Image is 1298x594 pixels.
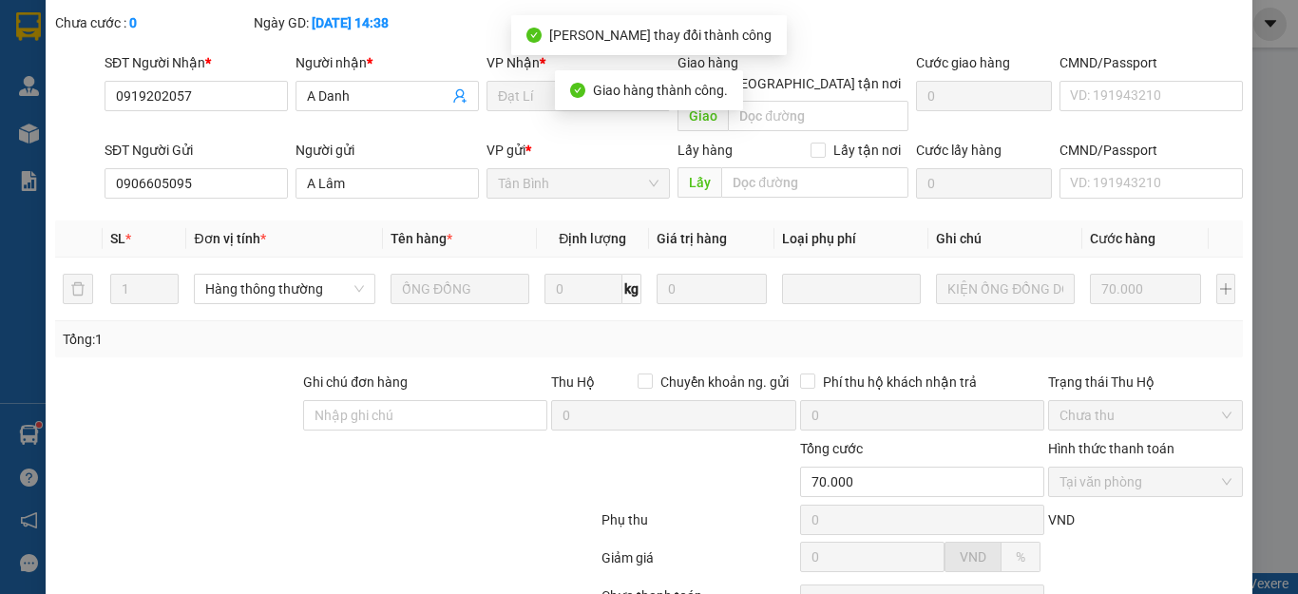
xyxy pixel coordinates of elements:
b: 0 [129,15,137,30]
span: Lấy hàng [678,143,733,158]
span: check-circle [526,28,542,43]
input: 0 [1090,274,1201,304]
span: ĐT:0935 882 082 [8,102,76,111]
div: CMND/Passport [1059,140,1243,161]
label: Cước lấy hàng [916,143,1002,158]
input: Dọc đường [721,167,908,198]
span: Phí thu hộ khách nhận trả [815,372,984,393]
span: VND [960,549,986,565]
button: plus [1216,274,1235,304]
label: Cước giao hàng [916,55,1010,70]
span: Chưa thu [1059,401,1231,430]
span: user-add [452,88,468,104]
span: Tân Bình [498,169,659,198]
div: Phụ thu [600,509,798,543]
label: Hình thức thanh toán [1048,441,1174,456]
span: Tổng cước [800,441,863,456]
span: SL [110,231,125,246]
span: [GEOGRAPHIC_DATA] tận nơi [719,73,908,94]
span: Lấy tận nơi [826,140,908,161]
b: [DATE] 14:38 [312,15,389,30]
span: [PERSON_NAME] thay đổi thành công [549,28,772,43]
span: VP Nhận: Đạt Lí [144,70,213,80]
span: Đạt Lí [498,82,659,110]
span: Tại văn phòng [1059,468,1231,496]
span: Tên hàng [391,231,452,246]
span: check-circle [570,83,585,98]
span: ĐT: 0931 608 606 [144,102,215,111]
span: Giao hàng [678,55,738,70]
span: ---------------------------------------------- [41,118,244,133]
div: SĐT Người Gửi [105,140,288,161]
img: logo [8,12,55,60]
div: Giảm giá [600,547,798,581]
span: Đơn vị tính [194,231,265,246]
input: 0 [657,274,768,304]
input: Ghi Chú [936,274,1075,304]
div: SĐT Người Nhận [105,52,288,73]
span: kg [622,274,641,304]
span: Thu Hộ [551,374,595,390]
span: CTY TNHH DLVT TIẾN OANH [70,10,266,29]
div: Người nhận [296,52,479,73]
span: ĐC: 266 Đồng Đen, P10, Q TB [8,86,132,96]
button: delete [63,274,93,304]
span: Giao [678,101,728,131]
input: VD: Bàn, Ghế [391,274,529,304]
span: Cước hàng [1090,231,1155,246]
div: Ngày GD: [254,12,449,33]
th: Loại phụ phí [774,220,928,258]
input: Ghi chú đơn hàng [303,400,547,431]
span: GỬI KHÁCH HÀNG [86,136,200,150]
span: % [1016,549,1025,565]
div: Người gửi [296,140,479,161]
span: VP Nhận [487,55,540,70]
strong: 1900 633 614 [127,47,209,61]
span: Định lượng [559,231,626,246]
input: Cước lấy hàng [916,168,1052,199]
div: VP gửi [487,140,670,161]
strong: NHẬN HÀNG NHANH - GIAO TỐC HÀNH [74,31,263,44]
input: Cước giao hàng [916,81,1052,111]
span: VP Gửi: [GEOGRAPHIC_DATA] [8,70,137,80]
th: Ghi chú [928,220,1082,258]
span: Lấy [678,167,721,198]
label: Ghi chú đơn hàng [303,374,408,390]
span: Chuyển khoản ng. gửi [653,372,796,393]
div: CMND/Passport [1059,52,1243,73]
div: Tổng: 1 [63,329,503,350]
span: Giao hàng thành công. [593,83,728,98]
span: VND [1048,512,1075,527]
div: Chưa cước : [55,12,250,33]
span: Giá trị hàng [657,231,727,246]
span: ĐC: QL14, Chợ Đạt Lý [144,86,238,96]
input: Dọc đường [728,101,908,131]
div: Trạng thái Thu Hộ [1048,372,1243,393]
span: Hàng thông thường [205,275,363,303]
